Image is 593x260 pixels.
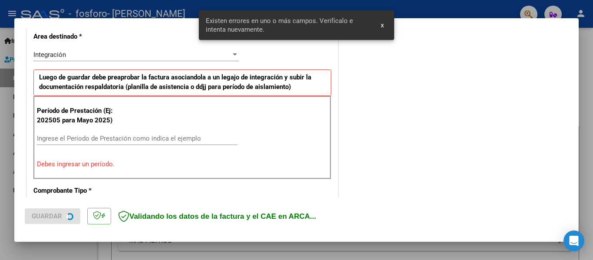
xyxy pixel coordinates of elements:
[37,159,328,169] p: Debes ingresar un período.
[563,230,584,251] div: Open Intercom Messenger
[39,73,311,91] strong: Luego de guardar debe preaprobar la factura asociandola a un legajo de integración y subir la doc...
[33,32,123,42] p: Area destinado *
[25,208,80,224] button: Guardar
[32,212,62,220] span: Guardar
[33,51,66,59] span: Integración
[374,17,391,33] button: x
[118,212,316,221] span: Validando los datos de la factura y el CAE en ARCA...
[37,106,124,125] p: Período de Prestación (Ej: 202505 para Mayo 2025)
[33,186,123,196] p: Comprobante Tipo *
[381,21,384,29] span: x
[206,16,371,34] span: Existen errores en uno o más campos. Verifícalo e intenta nuevamente.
